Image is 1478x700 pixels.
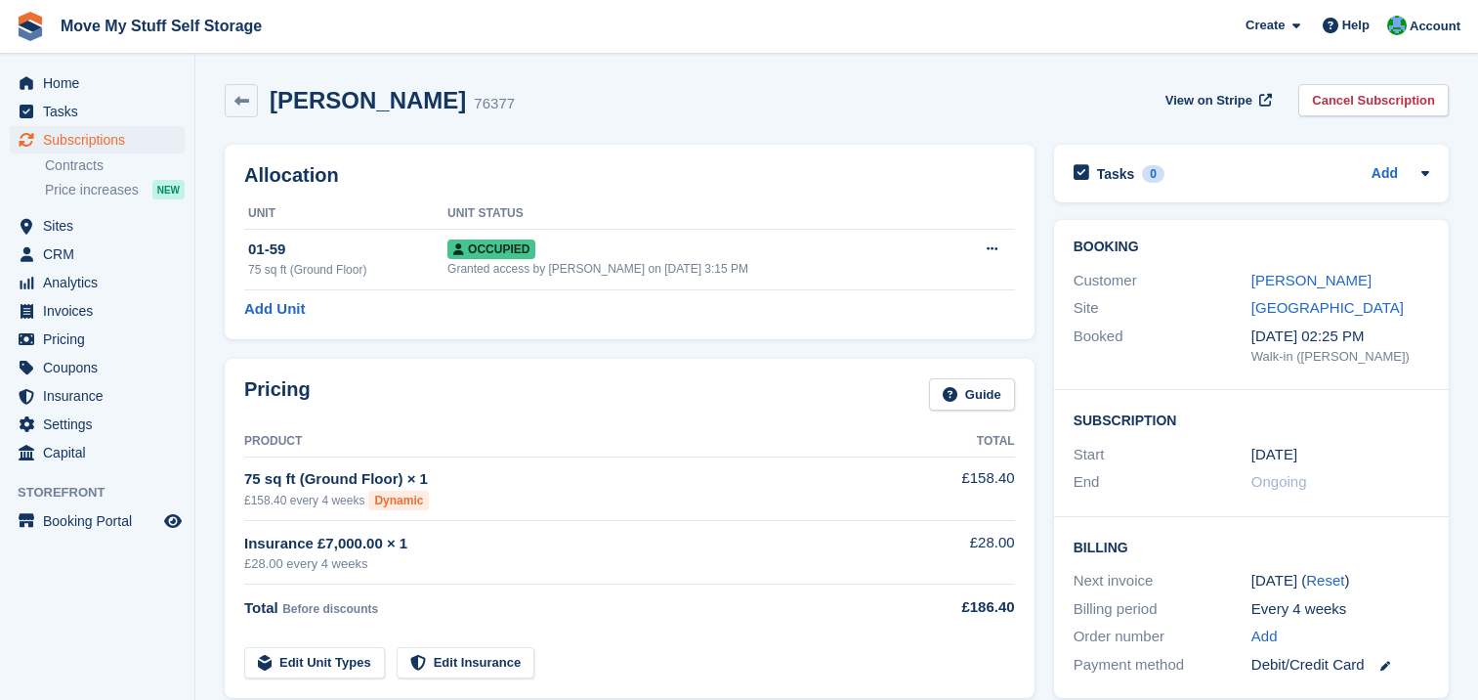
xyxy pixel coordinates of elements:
[244,378,311,411] h2: Pricing
[1097,165,1135,183] h2: Tasks
[896,521,1015,585] td: £28.00
[896,596,1015,619] div: £186.40
[1142,165,1164,183] div: 0
[43,241,160,268] span: CRM
[1251,299,1404,316] a: [GEOGRAPHIC_DATA]
[1158,84,1276,116] a: View on Stripe
[248,239,447,261] div: 01-59
[10,507,185,535] a: menu
[10,69,185,97] a: menu
[45,156,185,175] a: Contracts
[929,378,1015,411] a: Guide
[244,533,896,555] div: Insurance £7,000.00 × 1
[10,241,185,268] a: menu
[43,382,160,410] span: Insurance
[10,382,185,410] a: menu
[1165,91,1252,110] span: View on Stripe
[10,126,185,153] a: menu
[1074,270,1251,292] div: Customer
[43,439,160,466] span: Capital
[244,491,896,510] div: £158.40 every 4 weeks
[1251,444,1297,466] time: 2025-03-14 01:00:00 UTC
[43,354,160,381] span: Coupons
[1074,626,1251,648] div: Order number
[1410,17,1460,36] span: Account
[270,87,466,113] h2: [PERSON_NAME]
[244,554,896,574] div: £28.00 every 4 weeks
[244,647,385,679] a: Edit Unit Types
[43,326,160,353] span: Pricing
[1246,16,1285,35] span: Create
[161,509,185,533] a: Preview store
[43,126,160,153] span: Subscriptions
[447,260,947,278] div: Granted access by [PERSON_NAME] on [DATE] 3:15 PM
[1074,240,1429,255] h2: Booking
[1074,537,1429,556] h2: Billing
[447,198,947,230] th: Unit Status
[1074,471,1251,494] div: End
[1298,84,1449,116] a: Cancel Subscription
[43,507,160,535] span: Booking Portal
[244,426,896,458] th: Product
[1074,326,1251,367] div: Booked
[1372,163,1398,186] a: Add
[43,297,160,325] span: Invoices
[368,491,429,510] div: Dynamic
[43,212,160,240] span: Sites
[43,69,160,97] span: Home
[1342,16,1370,35] span: Help
[1074,654,1251,677] div: Payment method
[43,411,160,438] span: Settings
[10,326,185,353] a: menu
[244,298,305,321] a: Add Unit
[1251,654,1429,677] div: Debit/Credit Card
[1251,347,1429,367] div: Walk-in ([PERSON_NAME])
[244,468,896,491] div: 75 sq ft (Ground Floor) × 1
[1251,626,1278,648] a: Add
[248,261,447,279] div: 75 sq ft (Ground Floor)
[447,240,535,259] span: Occupied
[45,181,139,199] span: Price increases
[53,10,270,42] a: Move My Stuff Self Storage
[10,439,185,466] a: menu
[45,179,185,200] a: Price increases NEW
[896,457,1015,520] td: £158.40
[10,98,185,125] a: menu
[43,98,160,125] span: Tasks
[1387,16,1407,35] img: Dan
[1074,410,1429,429] h2: Subscription
[10,354,185,381] a: menu
[1251,326,1429,348] div: [DATE] 02:25 PM
[18,483,194,503] span: Storefront
[397,647,535,679] a: Edit Insurance
[152,180,185,199] div: NEW
[1074,598,1251,621] div: Billing period
[1251,473,1307,490] span: Ongoing
[1251,570,1429,592] div: [DATE] ( )
[1074,570,1251,592] div: Next invoice
[10,297,185,325] a: menu
[244,198,447,230] th: Unit
[244,599,278,616] span: Total
[10,212,185,240] a: menu
[43,269,160,296] span: Analytics
[1074,297,1251,320] div: Site
[244,164,1015,187] h2: Allocation
[16,12,45,41] img: stora-icon-8386f47178a22dfd0bd8f6a31ec36ba5ce8667c1dd55bd0f319d3a0aa187defe.svg
[1074,444,1251,466] div: Start
[1251,598,1429,621] div: Every 4 weeks
[1306,572,1344,589] a: Reset
[10,269,185,296] a: menu
[1251,272,1372,288] a: [PERSON_NAME]
[896,426,1015,458] th: Total
[10,411,185,438] a: menu
[282,602,378,616] span: Before discounts
[474,93,515,115] div: 76377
